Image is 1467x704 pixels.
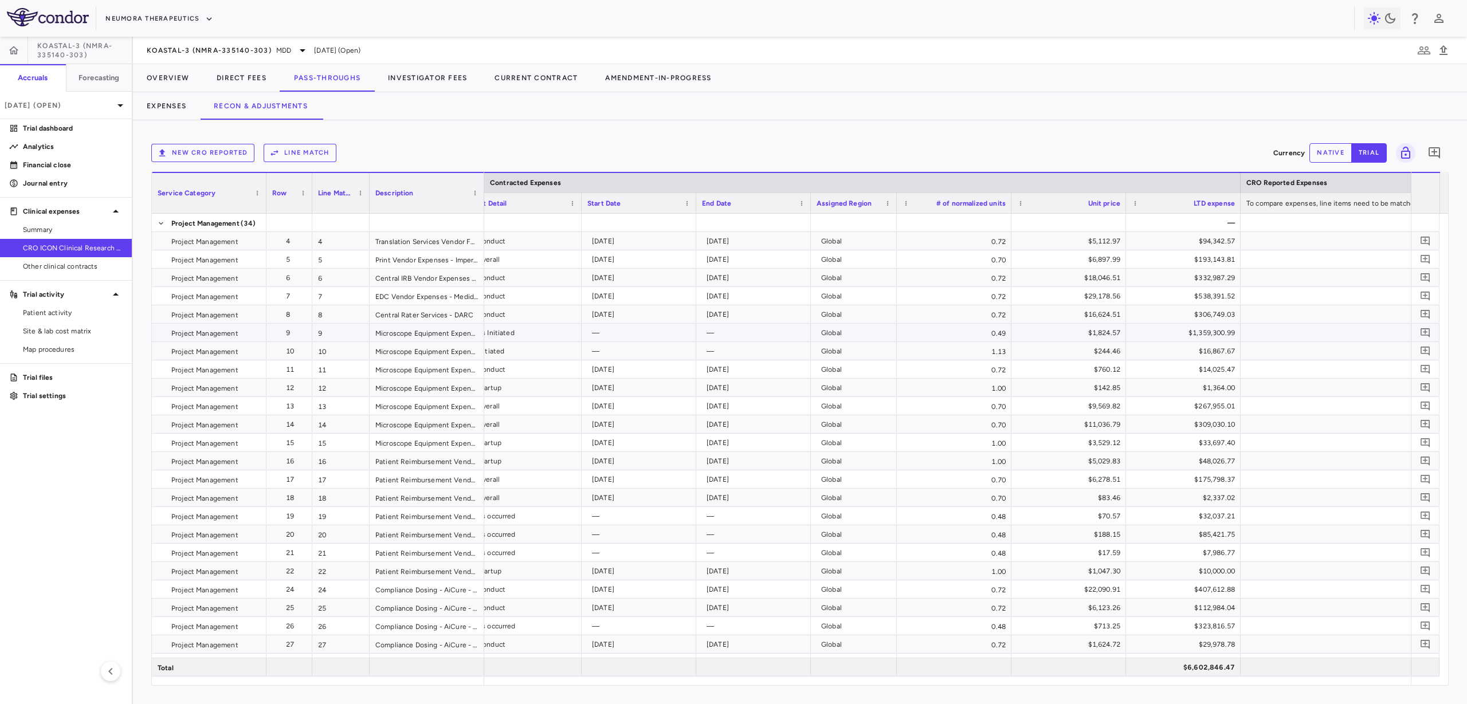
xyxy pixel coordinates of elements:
[277,269,307,287] div: 6
[897,434,1011,451] div: 1.00
[312,324,370,341] div: 9
[370,324,484,341] div: Microscope Equipment Expenses - Quipment - Equipment and Accessories
[897,269,1011,286] div: 0.72
[1418,490,1433,505] button: Add comment
[1418,380,1433,395] button: Add comment
[897,452,1011,470] div: 1.00
[312,525,370,543] div: 20
[18,73,48,83] h6: Accruals
[1194,199,1235,207] span: LTD expense
[707,434,805,452] div: [DATE]
[147,46,272,55] span: KOASTAL-3 (NMRA-335140-303)
[1022,250,1120,269] div: $6,897.99
[821,452,891,470] div: Global
[133,92,200,120] button: Expenses
[171,379,238,398] span: Project Management
[314,45,360,56] span: [DATE] (Open)
[490,179,561,187] span: Contracted Expenses
[1309,143,1352,163] button: native
[1136,250,1235,269] div: $193,143.81
[312,305,370,323] div: 8
[1420,602,1431,613] svg: Add comment
[1418,581,1433,597] button: Add comment
[1022,489,1120,507] div: $83.46
[707,379,805,397] div: [DATE]
[1022,269,1120,287] div: $18,046.51
[23,308,123,318] span: Patient activity
[1022,232,1120,250] div: $5,112.97
[1420,639,1431,650] svg: Add comment
[277,232,307,250] div: 4
[370,525,484,543] div: Patient Reimbursement Vendor Expense - Scout - PT Expense Reimbursement
[821,250,891,269] div: Global
[23,289,109,300] p: Trial activity
[312,470,370,488] div: 17
[1418,636,1433,652] button: Add comment
[897,379,1011,396] div: 1.00
[592,360,691,379] div: [DATE]
[1022,397,1120,415] div: $9,569.82
[370,360,484,378] div: Microscope Equipment Expenses - Quipment - Consumables and Supplies
[312,489,370,506] div: 18
[1088,199,1121,207] span: Unit price
[277,507,307,525] div: 19
[477,269,576,287] div: Conduct
[1420,455,1431,466] svg: Add comment
[477,415,576,434] div: Overall
[477,452,576,470] div: Startup
[1136,415,1235,434] div: $309,030.10
[821,269,891,287] div: Global
[587,199,621,207] span: Start Date
[1418,233,1433,249] button: Add comment
[1022,305,1120,324] div: $16,624.51
[1022,470,1120,489] div: $6,278.51
[707,342,805,360] div: —
[151,144,254,162] button: New CRO reported
[897,599,1011,616] div: 0.72
[1420,510,1431,521] svg: Add comment
[1136,232,1235,250] div: $94,342.57
[1136,305,1235,324] div: $306,749.03
[1136,434,1235,452] div: $33,697.40
[370,232,484,250] div: Translation Services Vendor Fees
[897,507,1011,525] div: 0.48
[592,232,691,250] div: [DATE]
[702,199,731,207] span: End Date
[477,342,576,360] div: Initiated
[1420,254,1431,265] svg: Add comment
[312,287,370,305] div: 7
[477,434,576,452] div: Startup
[23,123,123,133] p: Trial dashboard
[23,178,123,188] p: Journal entry
[370,580,484,598] div: Compliance Dosing - AiCure - AiCure Patient Connect
[707,452,805,470] div: [DATE]
[1420,565,1431,576] svg: Add comment
[477,397,576,415] div: Overall
[312,397,370,415] div: 13
[1420,620,1431,631] svg: Add comment
[592,250,691,269] div: [DATE]
[1136,342,1235,360] div: $16,867.67
[277,360,307,379] div: 11
[312,342,370,360] div: 10
[592,324,691,342] div: —
[897,360,1011,378] div: 0.72
[241,214,256,233] span: (34)
[592,287,691,305] div: [DATE]
[707,415,805,434] div: [DATE]
[1246,179,1327,187] span: CRO Reported Expenses
[23,225,123,235] span: Summary
[1420,364,1431,375] svg: Add comment
[277,379,307,397] div: 12
[171,453,238,471] span: Project Management
[312,635,370,653] div: 27
[312,379,370,396] div: 12
[312,544,370,561] div: 21
[171,343,238,361] span: Project Management
[171,471,238,489] span: Project Management
[23,344,123,355] span: Map procedures
[171,324,238,343] span: Project Management
[312,562,370,580] div: 22
[477,305,576,324] div: Conduct
[897,617,1011,635] div: 0.48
